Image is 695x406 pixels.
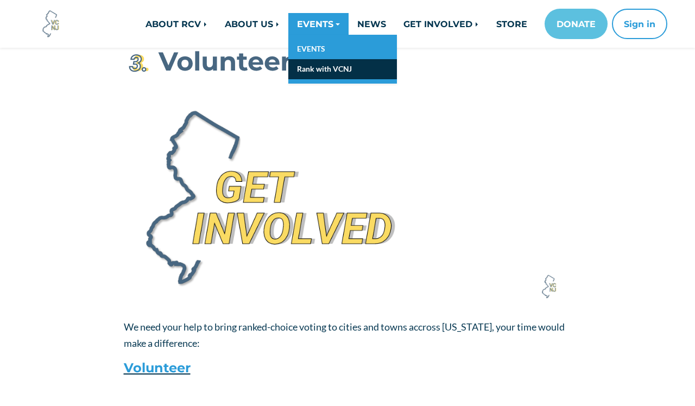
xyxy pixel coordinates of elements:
[545,9,608,39] a: DONATE
[288,35,397,84] div: EVENTS
[349,13,395,35] a: NEWS
[288,59,397,79] a: Rank with VCNJ
[124,321,565,350] span: We need your help to bring ranked-choice voting to cities and towns accross [US_STATE], your time...
[36,9,66,39] img: Voter Choice NJ
[288,39,397,59] a: EVENTS
[216,13,288,35] a: ABOUT US
[612,9,667,39] button: Sign in or sign up
[124,360,191,376] a: Volunteer
[159,45,292,77] strong: Volunteer
[115,9,667,39] nav: Main navigation
[124,86,572,310] img: Get Involved
[124,50,151,77] img: Third
[288,13,349,35] a: EVENTS
[137,13,216,35] a: ABOUT RCV
[488,13,536,35] a: STORE
[395,13,488,35] a: GET INVOLVED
